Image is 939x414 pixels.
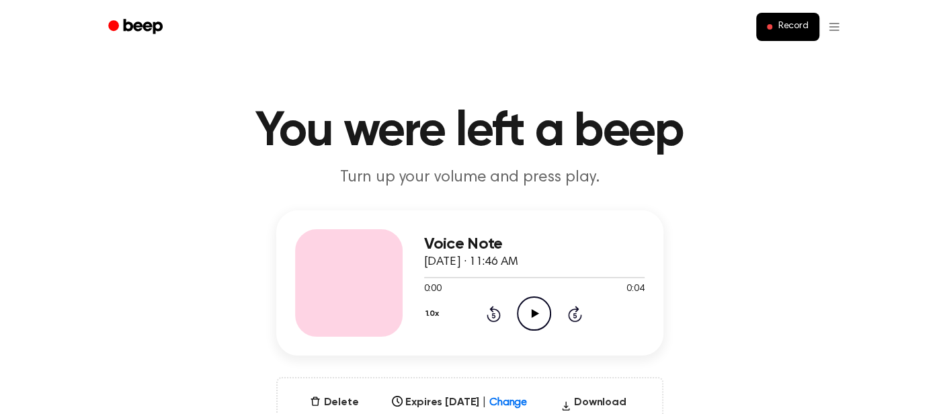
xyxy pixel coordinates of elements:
[424,235,645,253] h3: Voice Note
[778,21,808,33] span: Record
[304,395,364,411] button: Delete
[626,282,644,296] span: 0:04
[424,302,444,325] button: 1.0x
[827,13,841,40] button: Open menu
[212,167,728,189] p: Turn up your volume and press play.
[99,14,175,40] a: Beep
[424,256,518,268] span: [DATE] · 11:46 AM
[424,282,442,296] span: 0:00
[126,108,814,156] h1: You were left a beep
[756,13,819,41] button: Record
